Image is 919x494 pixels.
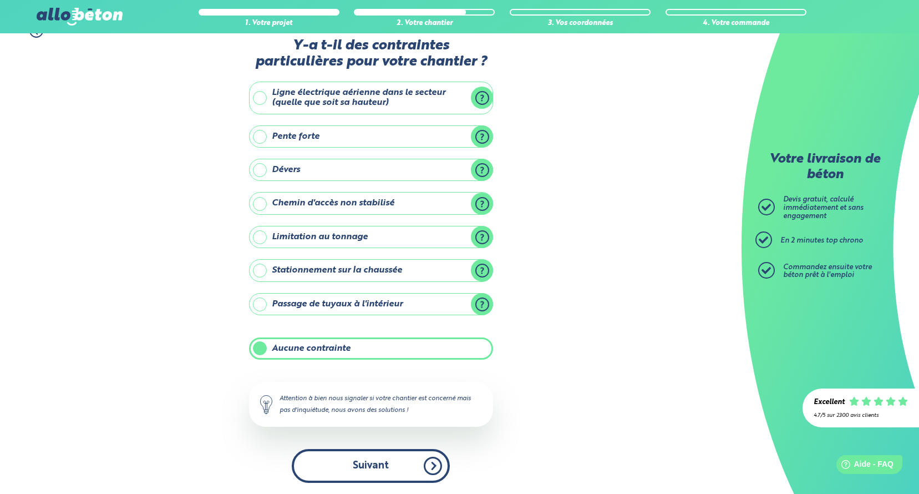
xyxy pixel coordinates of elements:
[249,226,493,248] label: Limitation au tonnage
[292,449,450,483] button: Suivant
[761,152,888,183] p: Votre livraison de béton
[249,337,493,360] label: Aucune contrainte
[666,19,806,28] div: 4. Votre commande
[249,259,493,281] label: Stationnement sur la chaussée
[199,19,339,28] div: 1. Votre projet
[249,38,493,70] label: Y-a t-il des contraintes particulières pour votre chantier ?
[814,399,845,407] div: Excellent
[249,159,493,181] label: Dévers
[249,125,493,148] label: Pente forte
[354,19,495,28] div: 2. Votre chantier
[510,19,651,28] div: 3. Vos coordonnées
[814,412,908,419] div: 4.7/5 sur 2300 avis clients
[37,8,122,26] img: allobéton
[783,264,872,279] span: Commandez ensuite votre béton prêt à l'emploi
[249,192,493,214] label: Chemin d'accès non stabilisé
[249,293,493,315] label: Passage de tuyaux à l'intérieur
[249,382,493,426] div: Attention à bien nous signaler si votre chantier est concerné mais pas d'inquiétude, nous avons d...
[249,82,493,114] label: Ligne électrique aérienne dans le secteur (quelle que soit sa hauteur)
[820,451,907,482] iframe: Help widget launcher
[780,237,863,244] span: En 2 minutes top chrono
[783,196,864,219] span: Devis gratuit, calculé immédiatement et sans engagement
